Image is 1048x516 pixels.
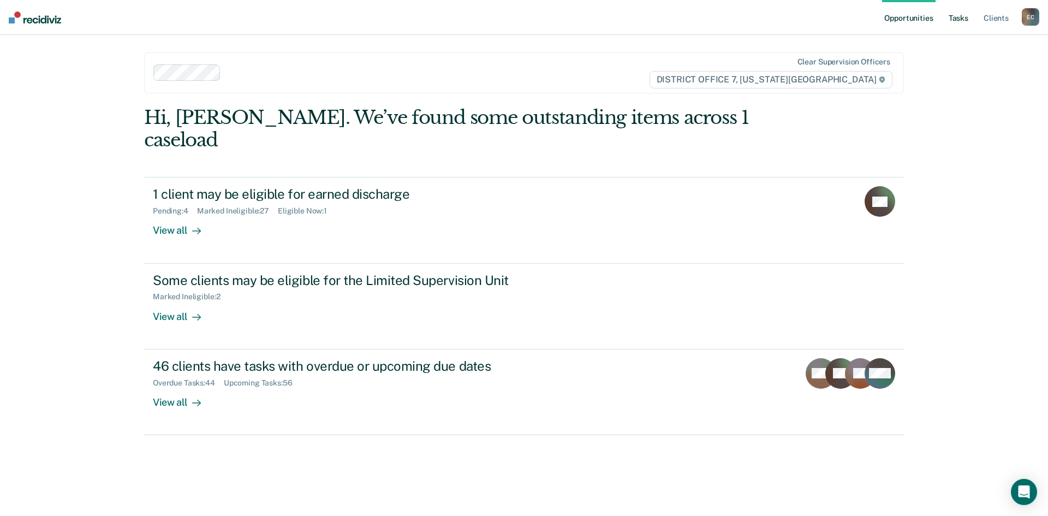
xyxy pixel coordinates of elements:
[144,106,752,151] div: Hi, [PERSON_NAME]. We’ve found some outstanding items across 1 caseload
[650,71,892,88] span: DISTRICT OFFICE 7, [US_STATE][GEOGRAPHIC_DATA]
[797,57,890,67] div: Clear supervision officers
[144,177,904,263] a: 1 client may be eligible for earned dischargePending:4Marked Ineligible:27Eligible Now:1View all
[1022,8,1039,26] div: E C
[153,292,229,301] div: Marked Ineligible : 2
[153,272,536,288] div: Some clients may be eligible for the Limited Supervision Unit
[153,216,214,237] div: View all
[153,358,536,374] div: 46 clients have tasks with overdue or upcoming due dates
[144,264,904,349] a: Some clients may be eligible for the Limited Supervision UnitMarked Ineligible:2View all
[153,387,214,408] div: View all
[144,349,904,435] a: 46 clients have tasks with overdue or upcoming due datesOverdue Tasks:44Upcoming Tasks:56View all
[153,186,536,202] div: 1 client may be eligible for earned discharge
[153,301,214,323] div: View all
[1022,8,1039,26] button: EC
[153,206,197,216] div: Pending : 4
[9,11,61,23] img: Recidiviz
[278,206,336,216] div: Eligible Now : 1
[153,378,224,388] div: Overdue Tasks : 44
[197,206,278,216] div: Marked Ineligible : 27
[1011,479,1037,505] div: Open Intercom Messenger
[224,378,301,388] div: Upcoming Tasks : 56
